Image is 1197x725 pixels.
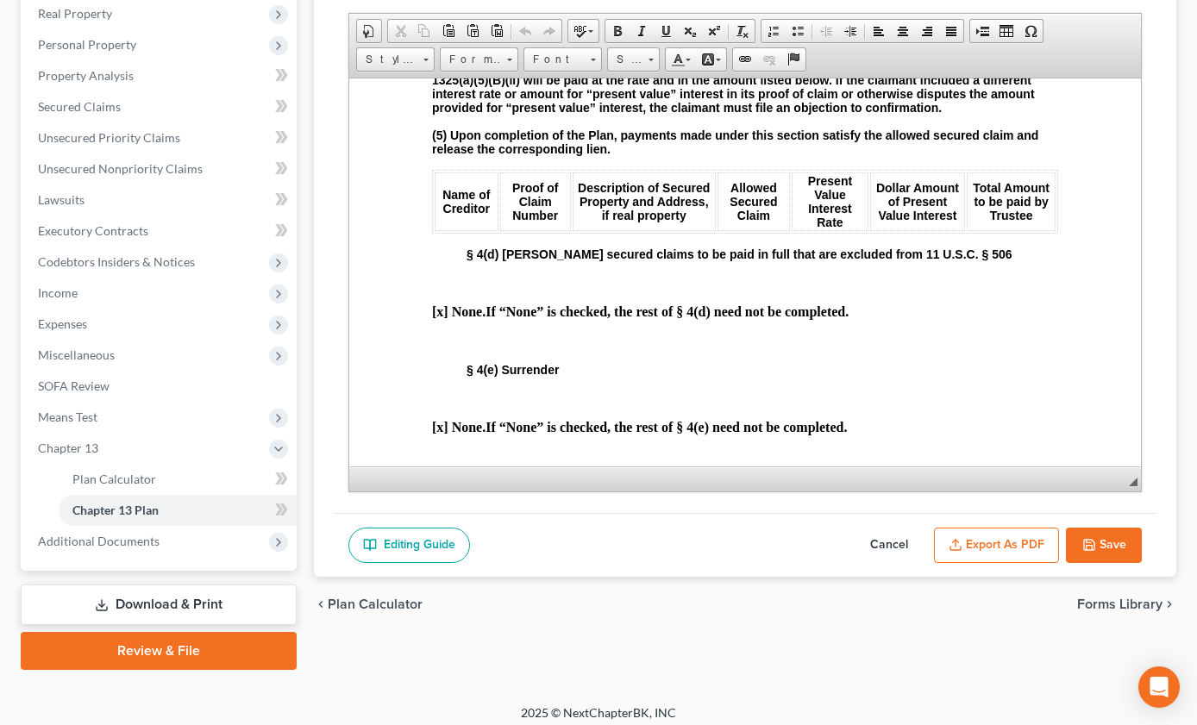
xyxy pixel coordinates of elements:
a: Center [891,20,915,42]
span: Property Analysis [38,68,134,83]
span: Plan Calculator [72,472,156,486]
button: Save [1066,528,1142,564]
a: Italic [630,20,654,42]
strong: Name of Creditor [93,109,141,137]
a: Text Color [666,48,696,71]
span: Means Test [38,409,97,424]
a: Decrease Indent [814,20,838,42]
a: Review & File [21,632,297,670]
a: Spell Checker [568,20,598,42]
strong: If “None” is checked, the rest of § 4(e) need not be completed. [83,341,498,356]
a: SOFA Review [24,371,297,402]
a: Unsecured Priority Claims [24,122,297,153]
iframe: Rich Text Editor, document-ckeditor [349,78,1141,466]
a: Paste as plain text [461,20,485,42]
a: Remove Format [730,20,755,42]
span: Styles [357,48,417,71]
a: Align Right [915,20,939,42]
span: Plan Calculator [328,597,423,611]
a: Document Properties [357,20,381,42]
span: Secured Claims [38,99,121,114]
button: Forms Library chevron_right [1077,597,1176,611]
span: SOFA Review [38,378,110,393]
a: Paste from Word [485,20,509,42]
span: Chapter 13 [38,441,98,455]
a: Underline [654,20,678,42]
strong: Proof of Claim Number [163,103,210,144]
button: Export as PDF [934,528,1059,564]
a: Property Analysis [24,60,297,91]
a: Redo [537,20,561,42]
i: chevron_left [314,597,328,611]
a: Anchor [781,48,805,71]
a: Subscript [678,20,702,42]
a: Plan Calculator [59,464,297,495]
a: Link [733,48,757,71]
a: Chapter 13 Plan [59,495,297,526]
span: Unsecured Nonpriority Claims [38,161,203,176]
a: Bold [605,20,630,42]
a: Size [607,47,660,72]
a: Superscript [702,20,726,42]
strong: Present Value Interest Rate [459,96,503,151]
span: Executory Contracts [38,223,148,238]
span: Unsecured Priority Claims [38,130,180,145]
button: Cancel [851,528,927,564]
a: Copy [412,20,436,42]
a: Editing Guide [348,528,470,564]
strong: [x] None. [83,226,136,241]
a: Styles [356,47,435,72]
span: Additional Documents [38,534,160,548]
a: Insert/Remove Numbered List [761,20,786,42]
a: Secured Claims [24,91,297,122]
span: Personal Property [38,37,136,52]
a: Download & Print [21,584,297,625]
strong: § 4(e) Surrender [117,284,210,298]
a: Lawsuits [24,184,297,216]
strong: Dollar Amount of Present Value Interest [527,103,610,144]
a: Font [523,47,602,72]
a: Format [440,47,518,72]
span: § 4(d) [PERSON_NAME] secured claims to be paid in full that are excluded from 11 U.S.C. § 506 [117,169,663,183]
span: Lawsuits [38,192,85,207]
span: Font [524,48,585,71]
a: Unsecured Nonpriority Claims [24,153,297,184]
a: Paste [436,20,461,42]
span: Forms Library [1077,597,1163,611]
span: Income [38,285,78,300]
span: Size [608,48,642,71]
a: Insert Page Break for Printing [970,20,994,42]
button: chevron_left Plan Calculator [314,597,423,611]
a: Justify [939,20,963,42]
span: Resize [1129,478,1137,486]
span: Miscellaneous [38,347,115,362]
a: Cut [388,20,412,42]
span: Chapter 13 Plan [72,503,159,517]
strong: Description of Secured Property and Address, if real property [229,103,360,144]
strong: If “None” is checked, the rest of § 4(d) need not be completed. [83,226,499,241]
strong: (5) Upon completion of the Plan, payments made under this section satisfy the allowed secured cla... [83,50,689,78]
a: Executory Contracts [24,216,297,247]
span: Expenses [38,316,87,331]
a: Align Left [867,20,891,42]
strong: [x] None. [83,341,136,356]
strong: Total Amount to be paid by Trustee [624,103,700,144]
a: Table [994,20,1018,42]
a: Insert/Remove Bulleted List [786,20,810,42]
span: Real Property [38,6,112,21]
a: Undo [513,20,537,42]
span: Codebtors Insiders & Notices [38,254,195,269]
span: Format [441,48,501,71]
strong: Allowed Secured Claim [380,103,428,144]
div: Open Intercom Messenger [1138,666,1180,708]
a: Background Color [696,48,726,71]
i: chevron_right [1163,597,1176,611]
a: Unlink [757,48,781,71]
a: Insert Special Character [1018,20,1043,42]
a: Increase Indent [838,20,862,42]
